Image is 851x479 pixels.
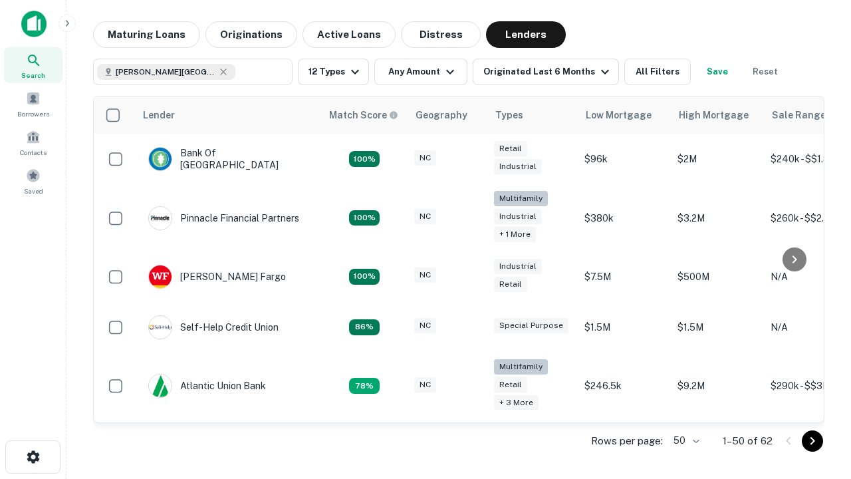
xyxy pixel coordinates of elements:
[116,66,215,78] span: [PERSON_NAME][GEOGRAPHIC_DATA], [GEOGRAPHIC_DATA]
[135,96,321,134] th: Lender
[4,163,62,199] a: Saved
[772,107,826,123] div: Sale Range
[578,96,671,134] th: Low Mortgage
[494,259,542,274] div: Industrial
[578,251,671,302] td: $7.5M
[148,374,266,398] div: Atlantic Union Bank
[21,11,47,37] img: capitalize-icon.png
[329,108,396,122] h6: Match Score
[696,59,739,85] button: Save your search to get updates of matches that match your search criteria.
[148,315,279,339] div: Self-help Credit Union
[414,150,436,166] div: NC
[401,21,481,48] button: Distress
[494,191,548,206] div: Multifamily
[483,64,613,80] div: Originated Last 6 Months
[349,378,380,394] div: Matching Properties: 10, hasApolloMatch: undefined
[374,59,467,85] button: Any Amount
[414,209,436,224] div: NC
[473,59,619,85] button: Originated Last 6 Months
[205,21,297,48] button: Originations
[744,59,787,85] button: Reset
[416,107,467,123] div: Geography
[723,433,773,449] p: 1–50 of 62
[494,277,527,292] div: Retail
[586,107,652,123] div: Low Mortgage
[414,318,436,333] div: NC
[148,265,286,289] div: [PERSON_NAME] Fargo
[17,108,49,119] span: Borrowers
[329,108,398,122] div: Capitalize uses an advanced AI algorithm to match your search with the best lender. The match sco...
[624,59,691,85] button: All Filters
[487,96,578,134] th: Types
[21,70,45,80] span: Search
[578,302,671,353] td: $1.5M
[149,265,172,288] img: picture
[149,316,172,339] img: picture
[4,86,62,122] a: Borrowers
[494,318,568,333] div: Special Purpose
[591,433,663,449] p: Rows per page:
[494,227,536,242] div: + 1 more
[495,107,523,123] div: Types
[578,184,671,251] td: $380k
[668,431,701,450] div: 50
[24,186,43,196] span: Saved
[414,377,436,393] div: NC
[349,151,380,167] div: Matching Properties: 14, hasApolloMatch: undefined
[414,267,436,283] div: NC
[494,141,527,156] div: Retail
[494,395,539,410] div: + 3 more
[494,209,542,224] div: Industrial
[149,148,172,170] img: picture
[349,210,380,226] div: Matching Properties: 23, hasApolloMatch: undefined
[4,124,62,160] a: Contacts
[494,359,548,375] div: Multifamily
[578,353,671,420] td: $246.5k
[671,251,764,302] td: $500M
[4,47,62,83] a: Search
[679,107,749,123] div: High Mortgage
[149,375,172,397] img: picture
[349,269,380,285] div: Matching Properties: 14, hasApolloMatch: undefined
[578,134,671,184] td: $96k
[298,59,369,85] button: 12 Types
[494,159,542,174] div: Industrial
[148,206,299,230] div: Pinnacle Financial Partners
[671,96,764,134] th: High Mortgage
[785,330,851,394] iframe: Chat Widget
[149,207,172,230] img: picture
[349,319,380,335] div: Matching Properties: 11, hasApolloMatch: undefined
[671,134,764,184] td: $2M
[303,21,396,48] button: Active Loans
[671,353,764,420] td: $9.2M
[148,147,308,171] div: Bank Of [GEOGRAPHIC_DATA]
[494,377,527,393] div: Retail
[321,96,408,134] th: Capitalize uses an advanced AI algorithm to match your search with the best lender. The match sco...
[671,302,764,353] td: $1.5M
[802,430,823,452] button: Go to next page
[93,21,200,48] button: Maturing Loans
[671,184,764,251] td: $3.2M
[143,107,175,123] div: Lender
[486,21,566,48] button: Lenders
[408,96,487,134] th: Geography
[20,147,47,158] span: Contacts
